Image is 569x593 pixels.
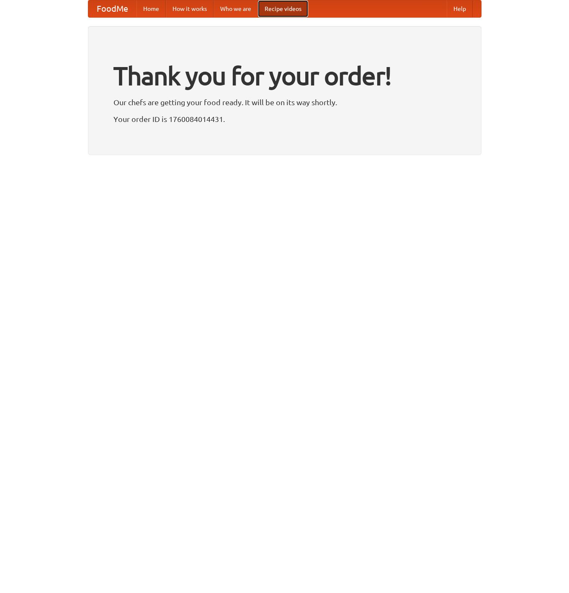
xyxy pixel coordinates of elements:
[136,0,166,17] a: Home
[214,0,258,17] a: Who we are
[113,56,456,96] h1: Thank you for your order!
[113,96,456,109] p: Our chefs are getting your food ready. It will be on its way shortly.
[88,0,136,17] a: FoodMe
[258,0,308,17] a: Recipe videos
[166,0,214,17] a: How it works
[113,113,456,125] p: Your order ID is 1760084014431.
[447,0,473,17] a: Help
